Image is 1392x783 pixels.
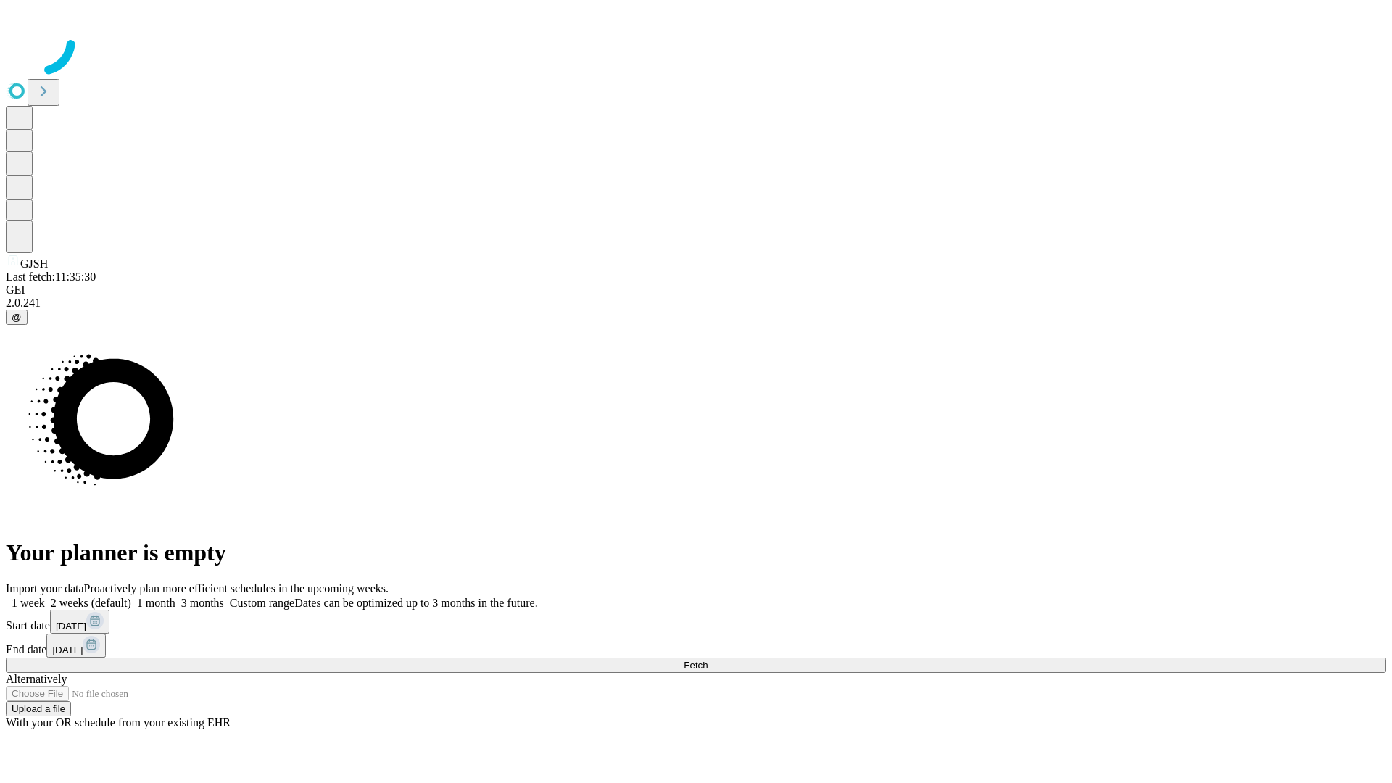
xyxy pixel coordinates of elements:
[12,597,45,609] span: 1 week
[6,283,1386,297] div: GEI
[294,597,537,609] span: Dates can be optimized up to 3 months in the future.
[6,658,1386,673] button: Fetch
[6,297,1386,310] div: 2.0.241
[51,597,131,609] span: 2 weeks (default)
[56,621,86,631] span: [DATE]
[6,610,1386,634] div: Start date
[6,270,96,283] span: Last fetch: 11:35:30
[684,660,708,671] span: Fetch
[181,597,224,609] span: 3 months
[137,597,175,609] span: 1 month
[52,645,83,655] span: [DATE]
[50,610,109,634] button: [DATE]
[12,312,22,323] span: @
[6,539,1386,566] h1: Your planner is empty
[6,310,28,325] button: @
[6,634,1386,658] div: End date
[230,597,294,609] span: Custom range
[84,582,389,594] span: Proactively plan more efficient schedules in the upcoming weeks.
[6,673,67,685] span: Alternatively
[46,634,106,658] button: [DATE]
[6,582,84,594] span: Import your data
[20,257,48,270] span: GJSH
[6,716,231,729] span: With your OR schedule from your existing EHR
[6,701,71,716] button: Upload a file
